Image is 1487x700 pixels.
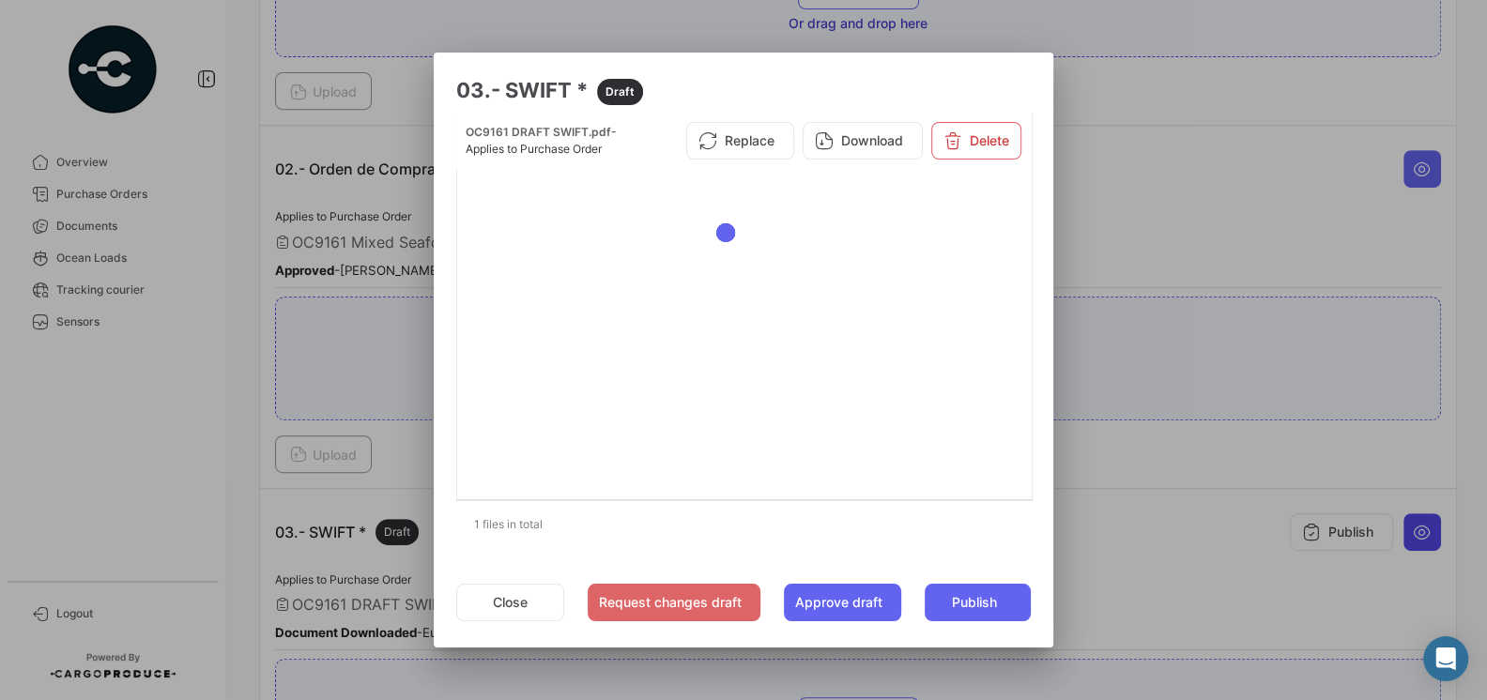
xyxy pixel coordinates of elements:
span: Draft [606,84,635,100]
button: Approve draft [784,584,901,621]
button: Delete [931,122,1021,160]
div: 1 files in total [456,501,1031,548]
button: Replace [686,122,794,160]
button: Download [803,122,923,160]
button: Request changes draft [588,584,760,621]
button: Publish [925,584,1031,621]
span: Publish [951,593,996,612]
span: OC9161 DRAFT SWIFT.pdf [466,125,611,139]
button: Close [456,584,564,621]
div: Abrir Intercom Messenger [1423,636,1468,681]
h3: 03.- SWIFT * [456,75,1031,105]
